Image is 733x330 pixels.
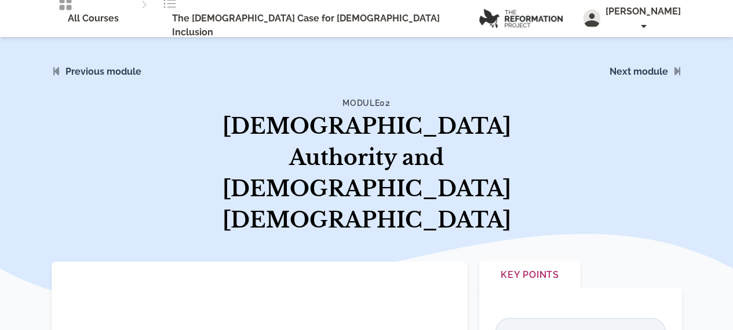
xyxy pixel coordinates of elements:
[172,12,463,39] span: The [DEMOGRAPHIC_DATA] Case for [DEMOGRAPHIC_DATA] Inclusion
[218,111,515,236] h1: [DEMOGRAPHIC_DATA] Authority and [DEMOGRAPHIC_DATA] [DEMOGRAPHIC_DATA]
[605,5,681,32] span: [PERSON_NAME]
[584,5,682,32] button: [PERSON_NAME]
[479,9,563,28] img: logo.png
[610,66,668,77] a: Next module
[65,66,141,77] a: Previous module
[479,261,581,291] button: Key Points
[218,97,515,109] h4: Module 02
[68,12,119,25] span: All Courses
